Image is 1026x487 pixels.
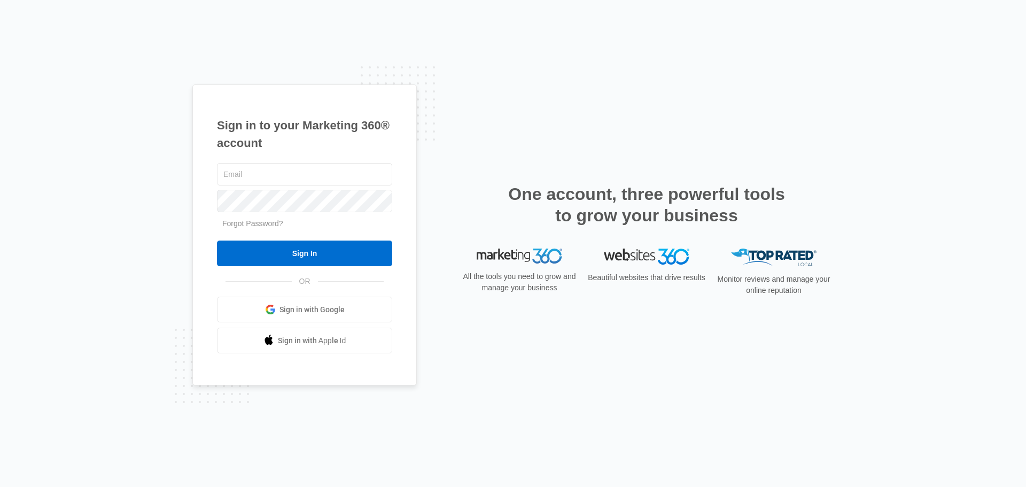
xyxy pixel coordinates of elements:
[477,249,562,264] img: Marketing 360
[460,271,579,293] p: All the tools you need to grow and manage your business
[292,276,318,287] span: OR
[604,249,689,264] img: Websites 360
[217,117,392,152] h1: Sign in to your Marketing 360® account
[217,328,392,353] a: Sign in with Apple Id
[217,163,392,185] input: Email
[731,249,817,266] img: Top Rated Local
[505,183,788,226] h2: One account, three powerful tools to grow your business
[587,272,706,283] p: Beautiful websites that drive results
[278,335,346,346] span: Sign in with Apple Id
[217,297,392,322] a: Sign in with Google
[222,219,283,228] a: Forgot Password?
[217,241,392,266] input: Sign In
[279,304,345,315] span: Sign in with Google
[714,274,834,296] p: Monitor reviews and manage your online reputation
